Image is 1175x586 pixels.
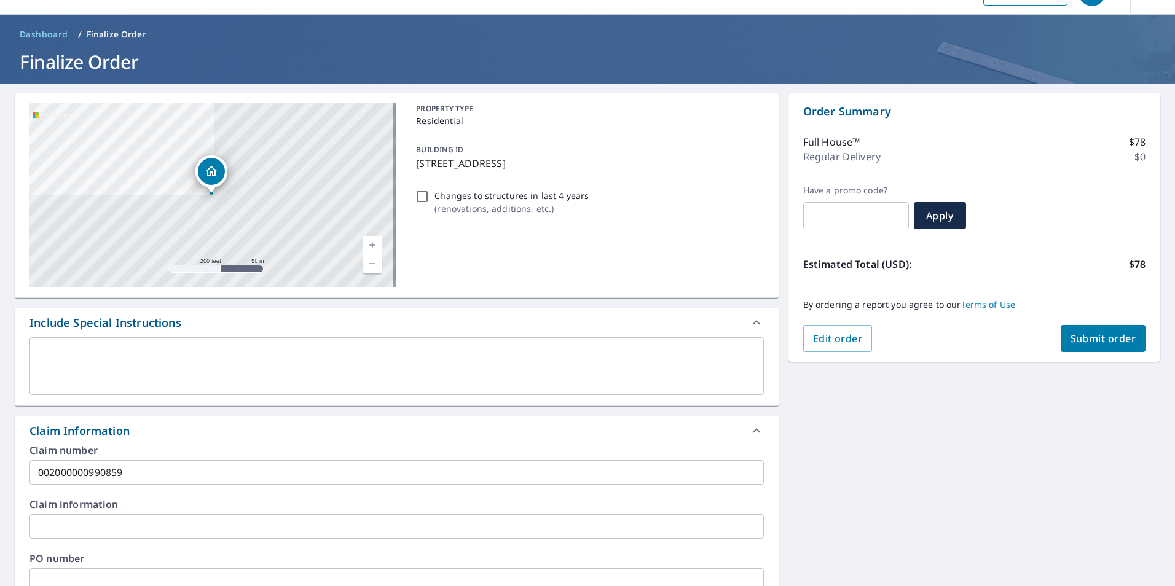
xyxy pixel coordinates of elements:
[924,209,956,222] span: Apply
[1071,332,1136,345] span: Submit order
[803,135,860,149] p: Full House™
[78,27,82,42] li: /
[20,28,68,41] span: Dashboard
[29,314,181,331] div: Include Special Instructions
[803,257,975,272] p: Estimated Total (USD):
[813,332,863,345] span: Edit order
[1134,149,1146,164] p: $0
[434,189,589,202] p: Changes to structures in last 4 years
[363,254,382,273] a: Current Level 17, Zoom Out
[29,553,764,563] label: PO number
[416,156,758,171] p: [STREET_ADDRESS]
[803,185,909,196] label: Have a promo code?
[29,423,130,439] div: Claim Information
[961,299,1016,310] a: Terms of Use
[416,103,758,114] p: PROPERTY TYPE
[15,416,779,445] div: Claim Information
[1129,257,1146,272] p: $78
[195,155,227,193] div: Dropped pin, building 1, Residential property, 226 WATERS LANE SASKATOON SK S7W0A4
[1129,135,1146,149] p: $78
[803,149,881,164] p: Regular Delivery
[15,25,73,44] a: Dashboard
[15,49,1160,74] h1: Finalize Order
[363,236,382,254] a: Current Level 17, Zoom In
[803,299,1146,310] p: By ordering a report you agree to our
[15,25,1160,44] nav: breadcrumb
[416,144,463,155] p: BUILDING ID
[803,103,1146,120] p: Order Summary
[29,445,764,455] label: Claim number
[803,325,873,352] button: Edit order
[1061,325,1146,352] button: Submit order
[87,28,146,41] p: Finalize Order
[15,308,779,337] div: Include Special Instructions
[914,202,966,229] button: Apply
[29,499,764,509] label: Claim information
[416,114,758,127] p: Residential
[434,202,589,215] p: ( renovations, additions, etc. )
